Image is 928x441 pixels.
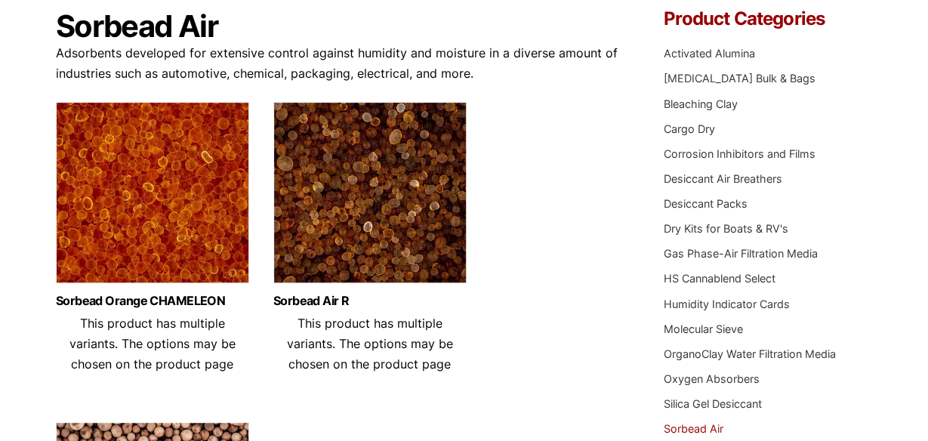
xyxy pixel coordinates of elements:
a: Corrosion Inhibitors and Films [664,147,815,160]
span: This product has multiple variants. The options may be chosen on the product page [287,316,453,372]
h1: Sorbead Air [56,10,624,43]
a: Desiccant Packs [664,197,748,210]
a: Desiccant Air Breathers [664,172,782,185]
a: Sorbead Air R [273,295,467,307]
a: Sorbead Air [664,422,723,435]
a: Gas Phase-Air Filtration Media [664,247,818,260]
a: Sorbead Orange CHAMELEON [56,295,249,307]
p: Adsorbents developed for extensive control against humidity and moisture in a diverse amount of i... [56,43,624,84]
a: Activated Alumina [664,47,755,60]
a: Silica Gel Desiccant [664,397,762,410]
a: Oxygen Absorbers [664,372,760,385]
a: Molecular Sieve [664,322,743,335]
a: OrganoClay Water Filtration Media [664,347,836,360]
h4: Product Categories [664,10,872,28]
a: Cargo Dry [664,122,715,135]
a: Humidity Indicator Cards [664,298,790,310]
a: HS Cannablend Select [664,272,775,285]
a: [MEDICAL_DATA] Bulk & Bags [664,72,815,85]
a: Bleaching Clay [664,97,738,110]
a: Dry Kits for Boats & RV's [664,222,788,235]
span: This product has multiple variants. The options may be chosen on the product page [69,316,236,372]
